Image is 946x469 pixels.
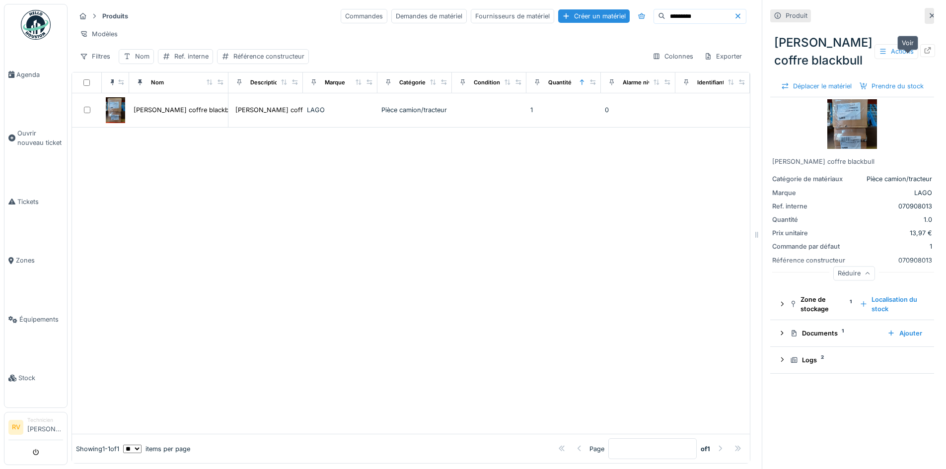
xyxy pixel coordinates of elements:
[772,228,847,238] div: Prix unitaire
[883,327,926,340] div: Ajouter
[4,231,67,290] a: Zones
[4,45,67,104] a: Agenda
[648,49,698,64] div: Colonnes
[135,52,149,61] div: Nom
[76,444,119,454] div: Showing 1 - 1 of 1
[772,174,847,184] div: Catégorie de matériaux
[21,10,51,40] img: Badge_color-CXgf-gQk.svg
[774,293,930,316] summary: Zone de stockage1Localisation du stock
[851,188,932,198] div: LAGO
[774,324,930,342] summary: Documents1Ajouter
[151,78,164,87] div: Nom
[772,215,847,224] div: Quantité
[4,290,67,349] a: Équipements
[17,197,63,206] span: Tickets
[700,49,746,64] div: Exporter
[790,329,879,338] div: Documents
[17,129,63,147] span: Ouvrir nouveau ticket
[827,99,877,149] img: Charnière coffre blackbull
[391,9,467,23] div: Demandes de matériel
[772,242,847,251] div: Commande par défaut
[856,293,926,316] div: Localisation du stock
[874,44,918,59] div: Actions
[701,444,710,454] strong: of 1
[16,256,63,265] span: Zones
[851,174,932,184] div: Pièce camion/tracteur
[772,201,847,211] div: Ref. interne
[19,315,63,324] span: Équipements
[27,416,63,438] li: [PERSON_NAME]
[307,105,373,115] div: LAGO
[4,104,67,173] a: Ouvrir nouveau ticket
[851,256,932,265] div: 070908013
[530,105,597,115] div: 1
[856,79,928,93] div: Prendre du stock
[851,242,932,251] div: 1
[790,355,922,365] div: Logs
[772,157,932,166] div: [PERSON_NAME] coffre blackbull
[250,78,282,87] div: Description
[4,172,67,231] a: Tickets
[75,49,115,64] div: Filtres
[790,295,852,314] div: Zone de stockage
[548,78,572,87] div: Quantité
[174,52,209,61] div: Ref. interne
[474,78,521,87] div: Conditionnement
[772,256,847,265] div: Référence constructeur
[16,70,63,79] span: Agenda
[623,78,672,87] div: Alarme niveau bas
[777,79,856,93] div: Déplacer le matériel
[851,201,932,211] div: 070908013
[697,78,745,87] div: Identifiant interne
[233,52,304,61] div: Référence constructeur
[833,267,875,281] div: Réduire
[235,105,338,115] div: [PERSON_NAME] coffre blackbull
[471,9,554,23] div: Fournisseurs de matériel
[8,420,23,435] li: RV
[770,30,934,73] div: [PERSON_NAME] coffre blackbull
[786,11,807,20] div: Produit
[381,105,448,115] div: Pièce camion/tracteur
[341,9,387,23] div: Commandes
[123,444,190,454] div: items per page
[8,416,63,440] a: RV Technicien[PERSON_NAME]
[897,36,918,50] div: Voir
[98,11,132,21] strong: Produits
[605,105,671,115] div: 0
[772,188,847,198] div: Marque
[106,97,125,123] img: Charnière coffre blackbull
[325,78,345,87] div: Marque
[18,373,63,383] span: Stock
[399,78,426,87] div: Catégorie
[134,105,236,115] div: [PERSON_NAME] coffre blackbull
[4,349,67,408] a: Stock
[774,351,930,369] summary: Logs2
[851,215,932,224] div: 1.0
[558,9,630,23] div: Créer un matériel
[851,228,932,238] div: 13,97 €
[589,444,604,454] div: Page
[75,27,122,41] div: Modèles
[27,416,63,424] div: Technicien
